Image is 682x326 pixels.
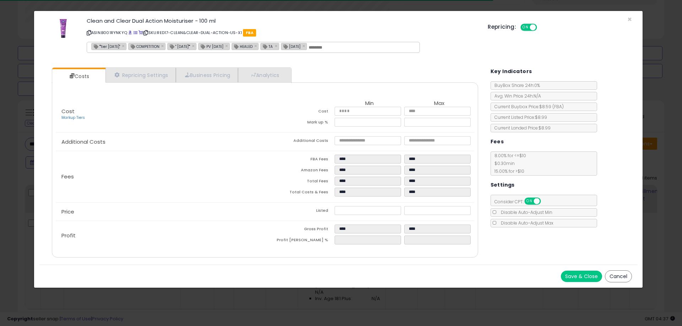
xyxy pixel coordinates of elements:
[192,43,196,49] a: ×
[265,188,335,199] td: Total Costs & Fees
[225,43,229,49] a: ×
[139,30,142,35] a: Your listing only
[161,43,166,49] a: ×
[491,114,547,120] span: Current Listed Price: $8.99
[254,43,259,49] a: ×
[491,104,564,110] span: Current Buybox Price:
[265,118,335,129] td: Mark up %
[265,177,335,188] td: Total Fees
[232,43,253,49] span: HEALED
[302,43,307,49] a: ×
[52,69,105,83] a: Costs
[627,14,632,24] span: ×
[265,107,335,118] td: Cost
[61,115,85,120] a: Markup Tiers
[491,168,524,174] span: 15.00 % for > $10
[275,43,279,49] a: ×
[243,29,256,37] span: FBA
[491,199,550,205] span: Consider CPT:
[539,104,564,110] span: $8.59
[540,198,551,204] span: OFF
[56,209,265,215] p: Price
[552,104,564,110] span: ( FBA )
[92,43,120,49] span: ""tier [DATE]"
[491,93,541,99] span: Avg. Win Price 24h: N/A
[491,181,515,189] h5: Settings
[53,18,74,39] img: 31SiJve2MRL._SL60_.jpg
[199,43,223,49] span: PV [DATE]
[265,155,335,166] td: FBA Fees
[491,137,504,146] h5: Fees
[87,27,477,38] p: ASIN: B001RYNKYQ | SKU: RED17-CLEAN&CLEAR-DUAL-ACTION-US-X1
[265,236,335,247] td: Profit [PERSON_NAME] %
[176,68,238,82] a: Business Pricing
[491,160,515,166] span: $0.30 min
[497,220,553,226] span: Disable Auto-Adjust Max
[404,100,474,107] th: Max
[335,100,404,107] th: Min
[265,166,335,177] td: Amazon Fees
[605,270,632,282] button: Cancel
[238,68,291,82] a: Analytics
[265,206,335,217] td: Listed
[281,43,301,49] span: [DATE]
[56,174,265,179] p: Fees
[265,225,335,236] td: Gross Profit
[56,109,265,121] p: Cost
[265,136,335,147] td: Additional Costs
[56,233,265,238] p: Profit
[168,43,190,49] span: " [DATE]""
[491,67,532,76] h5: Key Indicators
[134,30,137,35] a: All offer listings
[491,82,540,88] span: BuyBox Share 24h: 0%
[521,24,530,31] span: ON
[87,18,477,23] h3: Clean and Clear Dual Action Moisturiser - 100 ml
[261,43,273,49] span: TA
[491,125,551,131] span: Current Landed Price: $8.99
[488,24,516,30] h5: Repricing:
[561,271,602,282] button: Save & Close
[56,139,265,145] p: Additional Costs
[525,198,534,204] span: ON
[129,43,159,49] span: COMPETITION
[122,43,126,49] a: ×
[497,209,552,215] span: Disable Auto-Adjust Min
[128,30,132,35] a: BuyBox page
[491,153,526,174] span: 8.00 % for <= $10
[536,24,547,31] span: OFF
[105,68,176,82] a: Repricing Settings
